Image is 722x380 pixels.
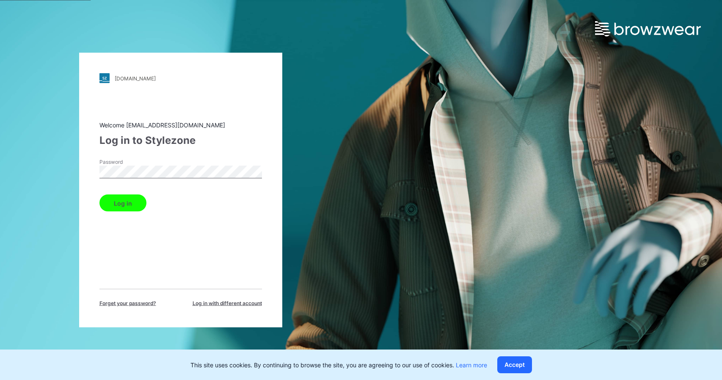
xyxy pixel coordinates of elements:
[99,133,262,148] div: Log in to Stylezone
[190,361,487,369] p: This site uses cookies. By continuing to browse the site, you are agreeing to our use of cookies.
[99,158,159,166] label: Password
[193,300,262,307] span: Log in with different account
[595,21,701,36] img: browzwear-logo.e42bd6dac1945053ebaf764b6aa21510.svg
[497,356,532,373] button: Accept
[115,75,156,81] div: [DOMAIN_NAME]
[99,300,156,307] span: Forget your password?
[99,73,110,83] img: stylezone-logo.562084cfcfab977791bfbf7441f1a819.svg
[456,361,487,369] a: Learn more
[99,121,262,129] div: Welcome [EMAIL_ADDRESS][DOMAIN_NAME]
[99,195,146,212] button: Log in
[99,73,262,83] a: [DOMAIN_NAME]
